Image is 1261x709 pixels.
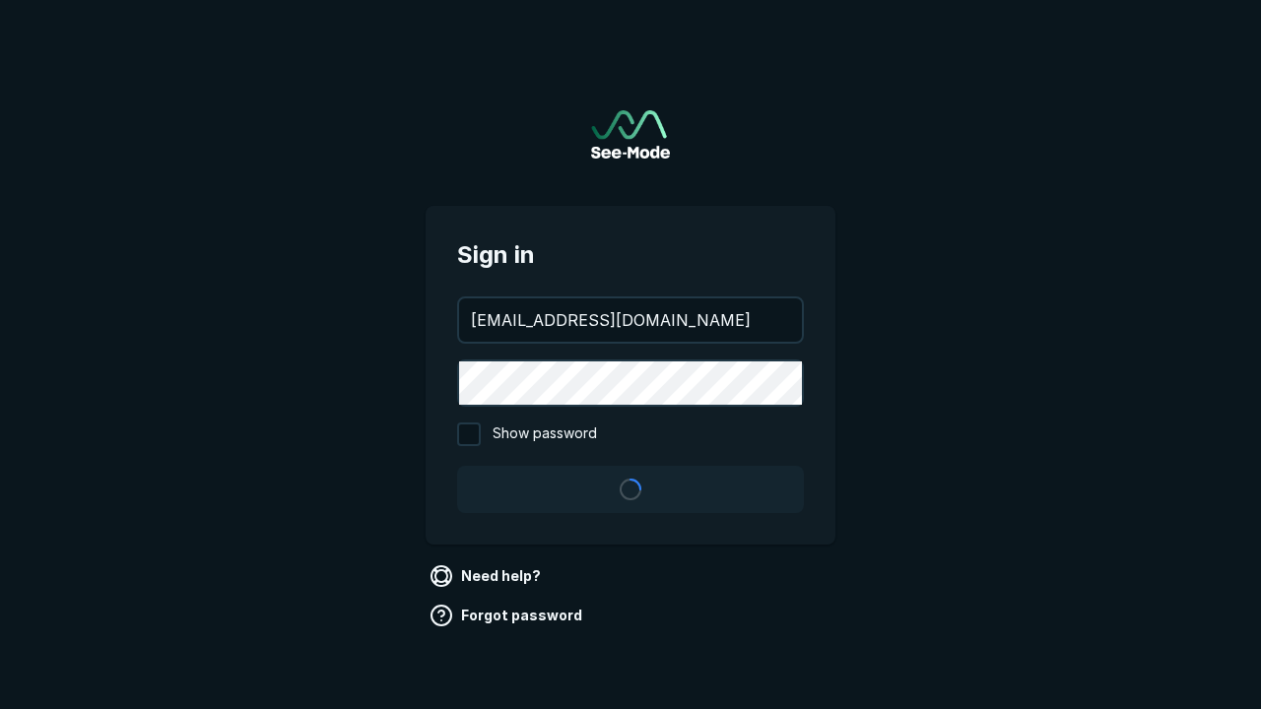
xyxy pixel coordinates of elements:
img: See-Mode Logo [591,110,670,159]
a: Need help? [426,560,549,592]
input: your@email.com [459,298,802,342]
span: Sign in [457,237,804,273]
a: Forgot password [426,600,590,631]
span: Show password [493,422,597,446]
a: Go to sign in [591,110,670,159]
